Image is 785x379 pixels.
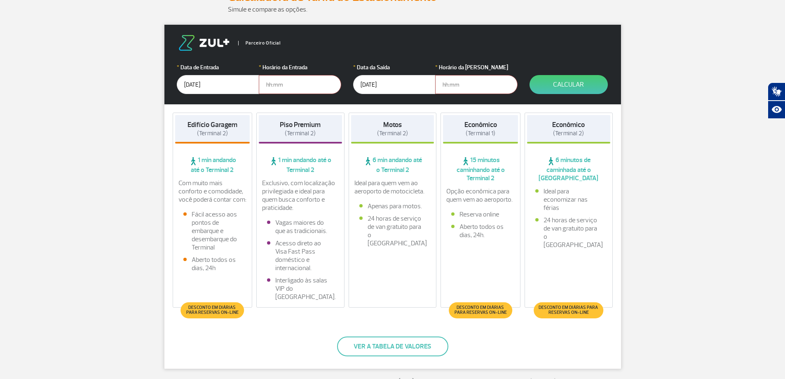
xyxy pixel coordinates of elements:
strong: Econômico [464,120,497,129]
li: Aberto todos os dias, 24h. [451,223,510,239]
span: (Terminal 1) [466,129,495,137]
p: Com muito mais conforto e comodidade, você poderá contar com: [178,179,247,204]
input: hh:mm [259,75,341,94]
button: Abrir recursos assistivos. [768,101,785,119]
button: Abrir tradutor de língua de sinais. [768,82,785,101]
span: 15 minutos caminhando até o Terminal 2 [443,156,518,182]
input: hh:mm [435,75,518,94]
label: Horário da Entrada [259,63,341,72]
input: dd/mm/aaaa [177,75,259,94]
span: 1 min andando até o Terminal 2 [259,156,342,174]
li: Interligado às salas VIP do [GEOGRAPHIC_DATA]. [267,276,334,301]
span: (Terminal 2) [285,129,316,137]
span: 1 min andando até o Terminal 2 [175,156,250,174]
p: Opção econômica para quem vem ao aeroporto. [446,187,515,204]
span: Desconto em diárias para reservas on-line [538,305,599,315]
label: Data da Saída [353,63,436,72]
strong: Edifício Garagem [187,120,237,129]
span: Desconto em diárias para reservas on-line [453,305,508,315]
div: Plugin de acessibilidade da Hand Talk. [768,82,785,119]
span: 6 minutos de caminhada até o [GEOGRAPHIC_DATA] [527,156,610,182]
p: Simule e compare as opções. [228,5,558,14]
li: 24 horas de serviço de van gratuito para o [GEOGRAPHIC_DATA] [359,214,426,247]
li: 24 horas de serviço de van gratuito para o [GEOGRAPHIC_DATA] [535,216,602,249]
span: (Terminal 2) [553,129,584,137]
label: Data de Entrada [177,63,259,72]
strong: Piso Premium [280,120,321,129]
p: Ideal para quem vem ao aeroporto de motocicleta. [354,179,431,195]
span: Desconto em diárias para reservas on-line [185,305,240,315]
li: Acesso direto ao Visa Fast Pass doméstico e internacional. [267,239,334,272]
button: Calcular [530,75,608,94]
button: Ver a tabela de valores [337,337,448,356]
span: (Terminal 2) [377,129,408,137]
li: Apenas para motos. [359,202,426,210]
li: Reserva online [451,210,510,219]
li: Ideal para economizar nas férias [535,187,602,212]
strong: Econômico [552,120,585,129]
strong: Motos [383,120,402,129]
input: dd/mm/aaaa [353,75,436,94]
li: Fácil acesso aos pontos de embarque e desembarque do Terminal [183,210,242,252]
li: Aberto todos os dias, 24h [183,256,242,272]
li: Vagas maiores do que as tradicionais. [267,219,334,235]
img: logo-zul.png [177,35,231,51]
span: (Terminal 2) [197,129,228,137]
span: Parceiro Oficial [238,41,281,45]
label: Horário da [PERSON_NAME] [435,63,518,72]
span: 6 min andando até o Terminal 2 [351,156,434,174]
p: Exclusivo, com localização privilegiada e ideal para quem busca conforto e praticidade. [262,179,339,212]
